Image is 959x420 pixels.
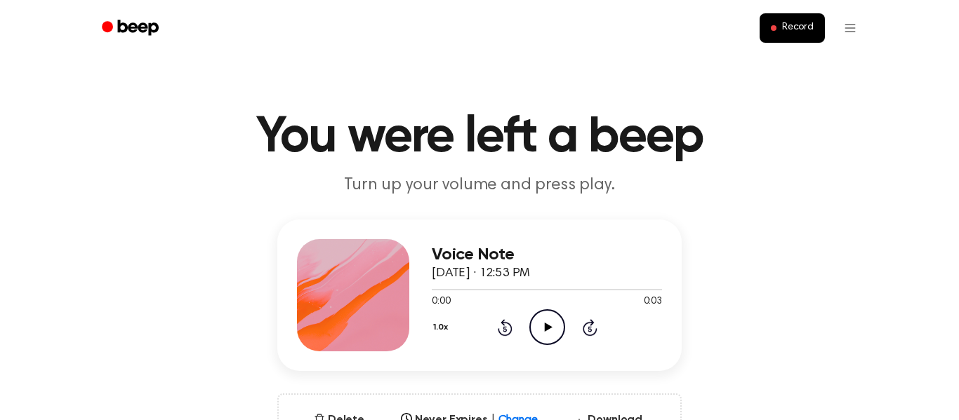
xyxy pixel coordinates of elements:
[833,11,867,45] button: Open menu
[432,245,662,264] h3: Voice Note
[92,15,171,42] a: Beep
[210,174,749,197] p: Turn up your volume and press play.
[120,112,839,163] h1: You were left a beep
[760,13,825,43] button: Record
[432,316,453,339] button: 1.0x
[432,267,530,280] span: [DATE] · 12:53 PM
[432,294,450,309] span: 0:00
[644,294,662,309] span: 0:03
[782,22,814,34] span: Record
